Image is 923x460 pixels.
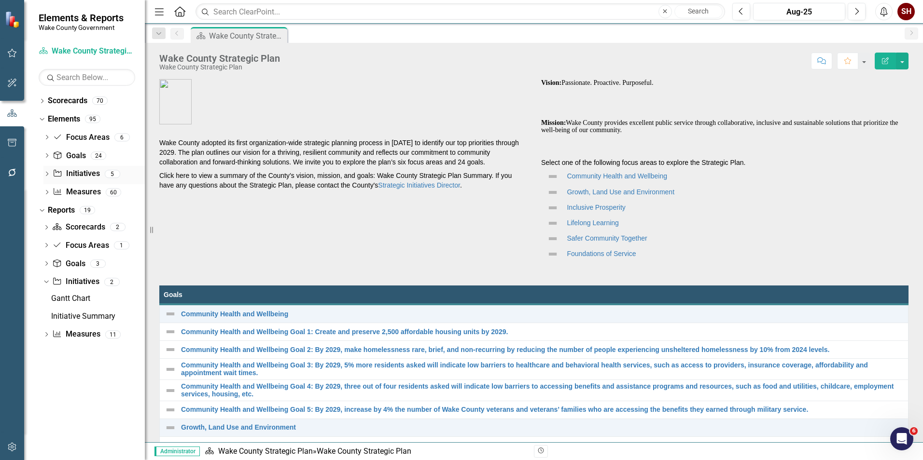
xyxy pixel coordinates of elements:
[181,424,903,431] a: Growth, Land Use and Environment
[378,181,460,189] a: Strategic Initiatives Director
[39,24,124,31] small: Wake County Government
[317,446,411,456] div: Wake County Strategic Plan
[674,5,723,18] button: Search
[567,203,625,211] a: Inclusive Prosperity
[53,132,109,143] a: Focus Areas
[756,6,842,18] div: Aug-25
[547,217,559,229] img: Not Defined
[165,344,176,355] img: Not Defined
[567,188,674,196] a: Growth, Land Use and Environment
[181,362,903,377] a: Community Health and Wellbeing Goal 3: By 2029, 5% more residents asked will indicate low barrier...
[181,328,903,336] a: Community Health and Wellbeing Goal 1: Create and preserve 2,500 affordable housing units by 2029.
[753,3,845,20] button: Aug-25
[114,133,130,141] div: 6
[567,234,647,242] a: Safer Community Together
[567,250,636,257] a: Foundations of Service
[160,304,909,323] td: Double-Click to Edit Right Click for Context Menu
[165,326,176,338] img: Not Defined
[159,136,527,169] p: Wake County adopted its first organization-wide strategic planning process in [DATE] to identify ...
[159,53,280,64] div: Wake County Strategic Plan
[688,7,709,15] span: Search
[165,440,176,451] img: Not Defined
[547,248,559,260] img: Not Defined
[181,311,903,318] a: Community Health and Wellbeing
[541,119,566,126] strong: Mission:
[52,222,105,233] a: Scorecards
[218,446,313,456] a: Wake County Strategic Plan
[160,380,909,401] td: Double-Click to Edit Right Click for Context Menu
[53,187,100,198] a: Measures
[541,79,561,86] strong: Vision:
[48,205,75,216] a: Reports
[205,446,527,457] div: »
[547,187,559,198] img: Not Defined
[159,64,280,71] div: Wake County Strategic Plan
[541,79,909,86] h6: Passionate. Proactive. Purposeful.
[48,114,80,125] a: Elements
[209,30,285,42] div: Wake County Strategic Plan
[92,97,108,105] div: 70
[890,427,913,450] iframe: Intercom live chat
[547,171,559,182] img: Not Defined
[106,188,121,196] div: 60
[547,233,559,244] img: Not Defined
[160,341,909,359] td: Double-Click to Edit Right Click for Context Menu
[105,170,120,178] div: 5
[80,206,95,215] div: 19
[5,11,22,27] img: ClearPoint Strategy
[567,219,618,227] a: Lifelong Learning
[160,359,909,380] td: Double-Click to Edit Right Click for Context Menu
[159,169,527,192] p: Click here to view a summary of the County’s vision, mission, and goals: Wake County Strategic Pl...
[52,329,100,340] a: Measures
[541,119,909,134] h6: Wake County provides excellent public service through collaborative, inclusive and sustainable so...
[104,278,120,286] div: 2
[159,79,192,124] img: COLOR%20WITH%20BORDER.jpg
[39,69,135,86] input: Search Below...
[48,95,87,107] a: Scorecards
[165,308,176,320] img: Not Defined
[85,115,100,123] div: 95
[181,442,903,449] a: Growth, Land Use and Environment Goal 1: Between 2024 and 2029, 97% of growth and development wil...
[105,330,121,338] div: 11
[160,323,909,341] td: Double-Click to Edit Right Click for Context Menu
[165,364,176,375] img: Not Defined
[910,427,918,435] span: 6
[165,404,176,416] img: Not Defined
[897,3,915,20] button: SH
[160,419,909,436] td: Double-Click to Edit Right Click for Context Menu
[181,406,903,413] a: Community Health and Wellbeing Goal 5: By 2029, increase by 4% the number of Wake County veterans...
[160,436,909,454] td: Double-Click to Edit Right Click for Context Menu
[160,401,909,419] td: Double-Click to Edit Right Click for Context Menu
[51,312,145,321] div: Initiative Summary
[52,258,85,270] a: Goals
[39,12,124,24] span: Elements & Reports
[91,151,106,160] div: 24
[39,46,135,57] a: Wake County Strategic Plan
[165,385,176,396] img: Not Defined
[90,259,106,268] div: 3
[52,276,99,287] a: Initiatives
[165,422,176,433] img: Not Defined
[53,168,99,179] a: Initiatives
[567,172,667,180] a: Community Health and Wellbeing
[541,159,909,166] h6: Select one of the following focus areas to explore the Strategic Plan.
[196,3,725,20] input: Search ClearPoint...
[547,202,559,214] img: Not Defined
[49,309,145,324] a: Initiative Summary
[53,150,85,162] a: Goals
[181,383,903,398] a: Community Health and Wellbeing Goal 4: By 2029, three out of four residents asked will indicate l...
[49,291,145,306] a: Gantt Chart
[110,223,126,231] div: 2
[52,240,109,251] a: Focus Areas
[51,294,145,303] div: Gantt Chart
[154,446,200,456] span: Administrator
[181,346,903,353] a: Community Health and Wellbeing Goal 2: By 2029, make homelessness rare, brief, and non-recurring ...
[114,241,129,249] div: 1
